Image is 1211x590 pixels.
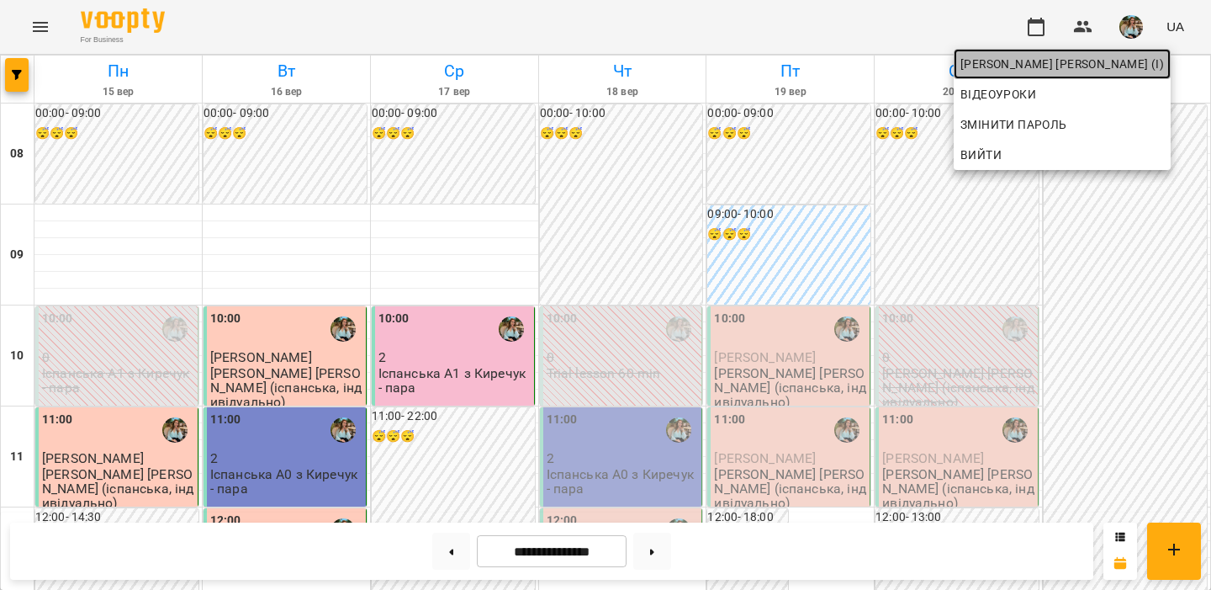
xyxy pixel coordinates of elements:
a: Змінити пароль [954,109,1171,140]
span: [PERSON_NAME] [PERSON_NAME] (і) [960,54,1164,74]
button: Вийти [954,140,1171,170]
span: Відеоуроки [960,84,1036,104]
span: Змінити пароль [960,114,1164,135]
a: [PERSON_NAME] [PERSON_NAME] (і) [954,49,1171,79]
span: Вийти [960,145,1002,165]
a: Відеоуроки [954,79,1043,109]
